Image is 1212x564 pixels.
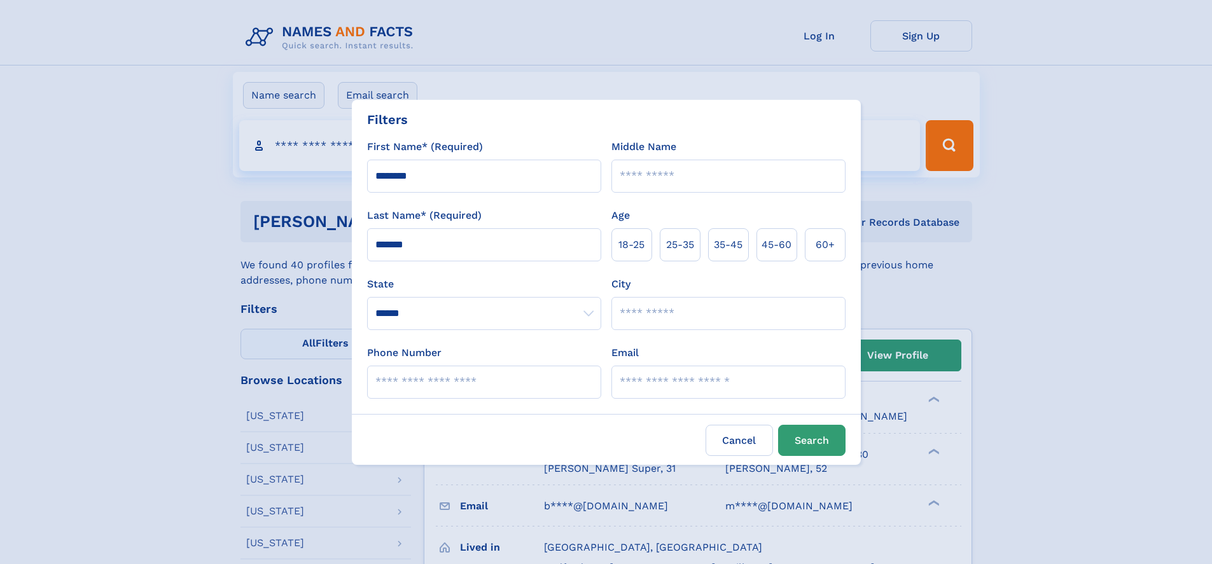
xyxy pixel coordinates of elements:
span: 35‑45 [714,237,742,252]
button: Search [778,425,846,456]
span: 18‑25 [618,237,644,252]
label: Middle Name [611,139,676,155]
span: 60+ [816,237,835,252]
span: 25‑35 [666,237,694,252]
label: Last Name* (Required) [367,208,482,223]
label: State [367,277,601,292]
div: Filters [367,110,408,129]
label: Age [611,208,630,223]
label: Email [611,345,639,361]
label: City [611,277,630,292]
span: 45‑60 [762,237,791,252]
label: First Name* (Required) [367,139,483,155]
label: Cancel [706,425,773,456]
label: Phone Number [367,345,442,361]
